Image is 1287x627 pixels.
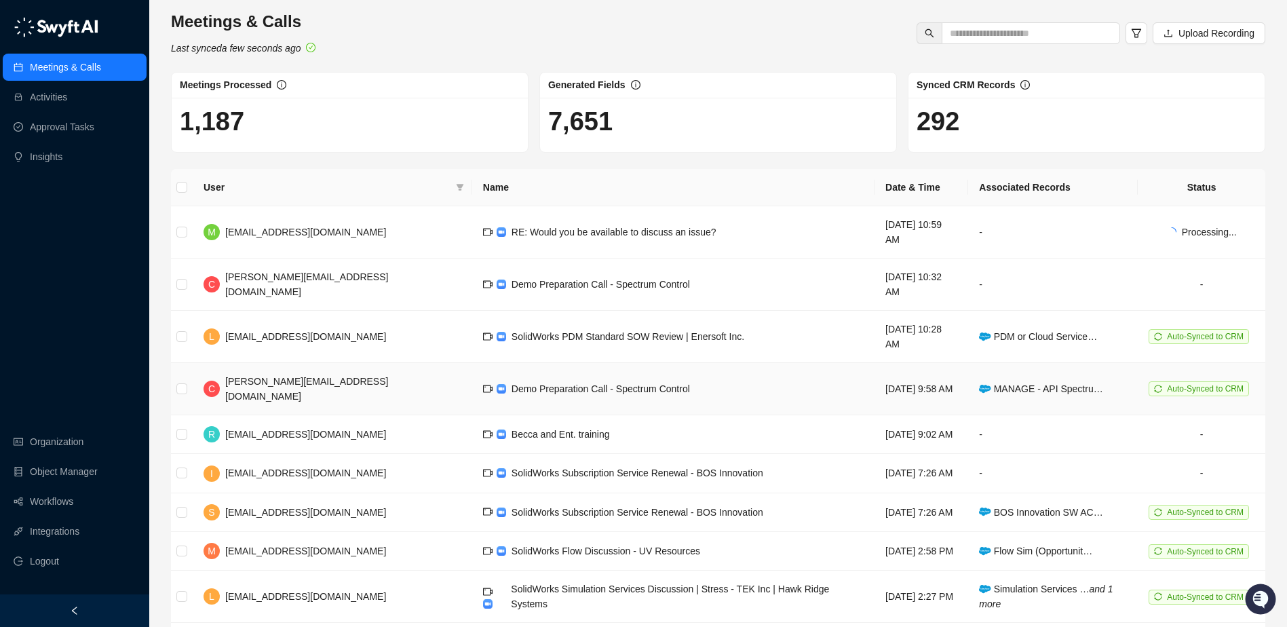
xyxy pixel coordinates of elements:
span: info-circle [631,80,640,90]
span: Upload Recording [1178,26,1254,41]
span: Becca and Ent. training [512,429,610,440]
img: zoom-DkfWWZB2.png [497,468,506,478]
span: SolidWorks PDM Standard SOW Review | Enersoft Inc. [512,331,744,342]
span: MANAGE - API Spectru… [979,383,1102,394]
div: 📚 [14,191,24,202]
span: L [209,589,214,604]
span: C [208,381,215,396]
span: Docs [27,190,50,204]
span: sync [1154,547,1162,555]
span: User [204,180,450,195]
span: M [208,225,216,240]
a: Integrations [30,518,79,545]
span: [PERSON_NAME][EMAIL_ADDRESS][DOMAIN_NAME] [225,376,388,402]
td: [DATE] 2:58 PM [875,532,968,571]
img: zoom-DkfWWZB2.png [497,546,506,556]
span: filter [456,183,464,191]
span: RE: Would you be available to discuss an issue? [512,227,716,237]
button: Start new chat [231,127,247,143]
span: Auto-Synced to CRM [1167,508,1244,517]
span: Generated Fields [548,79,626,90]
span: Auto-Synced to CRM [1167,332,1244,341]
td: [DATE] 7:26 AM [875,454,968,493]
span: SolidWorks Flow Discussion - UV Resources [512,546,700,556]
span: R [208,427,215,442]
span: Synced CRM Records [917,79,1015,90]
span: I [210,466,213,481]
span: Logout [30,548,59,575]
span: Demo Preparation Call - Spectrum Control [512,383,690,394]
span: [EMAIL_ADDRESS][DOMAIN_NAME] [225,227,386,237]
span: video-camera [483,430,493,439]
span: sync [1154,508,1162,516]
a: Activities [30,83,67,111]
span: video-camera [483,587,493,596]
span: [EMAIL_ADDRESS][DOMAIN_NAME] [225,507,386,518]
span: filter [1131,28,1142,39]
a: Meetings & Calls [30,54,101,81]
td: [DATE] 2:27 PM [875,571,968,623]
span: info-circle [277,80,286,90]
a: Object Manager [30,458,98,485]
span: Flow Sim (Opportunit… [979,546,1092,556]
span: video-camera [483,384,493,394]
button: Upload Recording [1153,22,1265,44]
span: [EMAIL_ADDRESS][DOMAIN_NAME] [225,331,386,342]
span: video-camera [483,332,493,341]
img: zoom-DkfWWZB2.png [497,384,506,394]
span: check-circle [306,43,315,52]
div: Start new chat [46,123,223,136]
span: Processing... [1182,227,1237,237]
td: [DATE] 10:59 AM [875,206,968,259]
span: SolidWorks Simulation Services Discussion | Stress - TEK Inc | Hawk Ridge Systems [511,584,829,609]
img: zoom-DkfWWZB2.png [497,430,506,439]
span: video-camera [483,280,493,289]
span: sync [1154,332,1162,341]
span: video-camera [483,227,493,237]
td: - [968,259,1138,311]
iframe: Open customer support [1244,582,1280,619]
td: - [1138,454,1265,493]
span: logout [14,556,23,566]
span: Demo Preparation Call - Spectrum Control [512,279,690,290]
span: [EMAIL_ADDRESS][DOMAIN_NAME] [225,468,386,478]
span: L [209,329,214,344]
span: [PERSON_NAME][EMAIL_ADDRESS][DOMAIN_NAME] [225,271,388,297]
td: [DATE] 9:58 AM [875,363,968,415]
span: Pylon [135,223,164,233]
span: SolidWorks Subscription Service Renewal - BOS Innovation [512,468,763,478]
td: - [968,415,1138,454]
span: C [208,277,215,292]
span: Simulation Services … [979,584,1113,609]
span: search [925,28,934,38]
span: [EMAIL_ADDRESS][DOMAIN_NAME] [225,429,386,440]
img: 5124521997842_fc6d7dfcefe973c2e489_88.png [14,123,38,147]
img: zoom-DkfWWZB2.png [497,508,506,517]
th: Status [1138,169,1265,206]
span: BOS Innovation SW AC… [979,507,1102,518]
span: S [208,505,214,520]
h3: Meetings & Calls [171,11,315,33]
th: Name [472,169,875,206]
span: Auto-Synced to CRM [1167,384,1244,394]
td: - [968,454,1138,493]
a: Powered byPylon [96,223,164,233]
p: Welcome 👋 [14,54,247,76]
span: loading [1166,226,1178,238]
span: info-circle [1020,80,1030,90]
img: Swyft AI [14,14,41,41]
img: zoom-DkfWWZB2.png [497,227,506,237]
span: upload [1164,28,1173,38]
img: zoom-DkfWWZB2.png [497,280,506,289]
img: zoom-DkfWWZB2.png [483,599,493,609]
td: [DATE] 10:32 AM [875,259,968,311]
span: Meetings Processed [180,79,271,90]
span: PDM or Cloud Service… [979,331,1097,342]
th: Associated Records [968,169,1138,206]
th: Date & Time [875,169,968,206]
i: Last synced a few seconds ago [171,43,301,54]
td: [DATE] 10:28 AM [875,311,968,363]
td: - [968,206,1138,259]
span: M [208,544,216,558]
